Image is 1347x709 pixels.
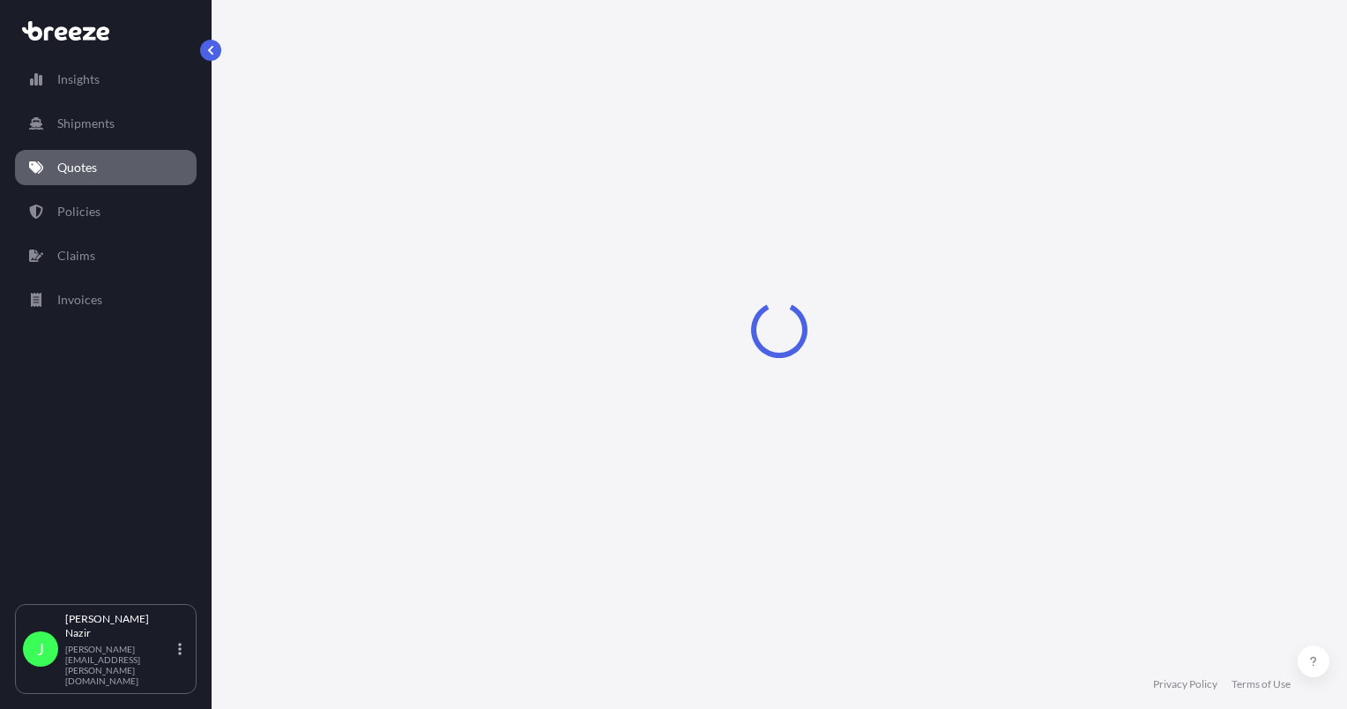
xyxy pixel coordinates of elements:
[57,203,100,220] p: Policies
[57,115,115,132] p: Shipments
[1153,677,1217,691] a: Privacy Policy
[57,291,102,309] p: Invoices
[15,106,197,141] a: Shipments
[15,238,197,273] a: Claims
[57,247,95,265] p: Claims
[15,62,197,97] a: Insights
[57,71,100,88] p: Insights
[15,150,197,185] a: Quotes
[1232,677,1291,691] a: Terms of Use
[57,159,97,176] p: Quotes
[65,644,175,686] p: [PERSON_NAME][EMAIL_ADDRESS][PERSON_NAME][DOMAIN_NAME]
[65,612,175,640] p: [PERSON_NAME] Nazir
[15,282,197,317] a: Invoices
[37,640,44,658] span: J
[15,194,197,229] a: Policies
